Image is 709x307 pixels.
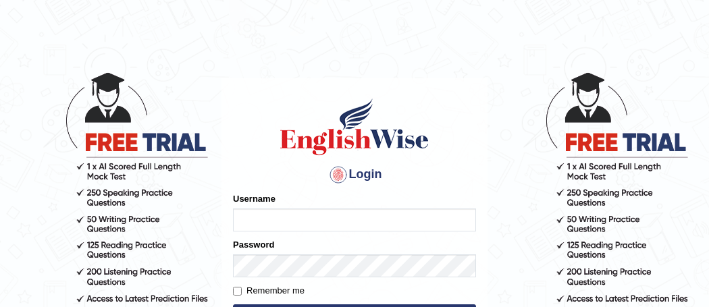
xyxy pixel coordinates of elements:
[233,238,274,251] label: Password
[233,287,242,296] input: Remember me
[233,164,476,186] h4: Login
[233,192,275,205] label: Username
[278,96,431,157] img: Logo of English Wise sign in for intelligent practice with AI
[233,284,305,298] label: Remember me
